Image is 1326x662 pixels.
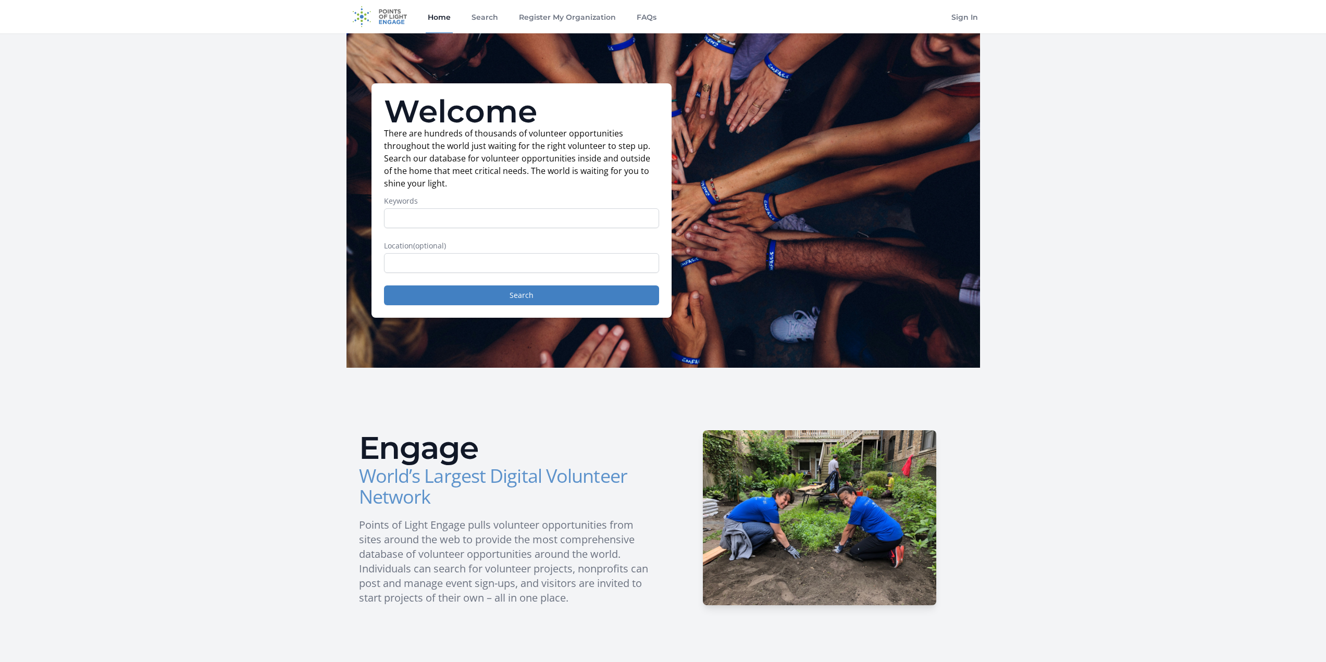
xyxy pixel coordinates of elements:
h1: Welcome [384,96,659,127]
h3: World’s Largest Digital Volunteer Network [359,466,655,507]
img: HCSC-H_1.JPG [703,430,936,605]
p: There are hundreds of thousands of volunteer opportunities throughout the world just waiting for ... [384,127,659,190]
label: Location [384,241,659,251]
button: Search [384,285,659,305]
label: Keywords [384,196,659,206]
span: (optional) [413,241,446,251]
h2: Engage [359,432,655,464]
p: Points of Light Engage pulls volunteer opportunities from sites around the web to provide the mos... [359,518,655,605]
